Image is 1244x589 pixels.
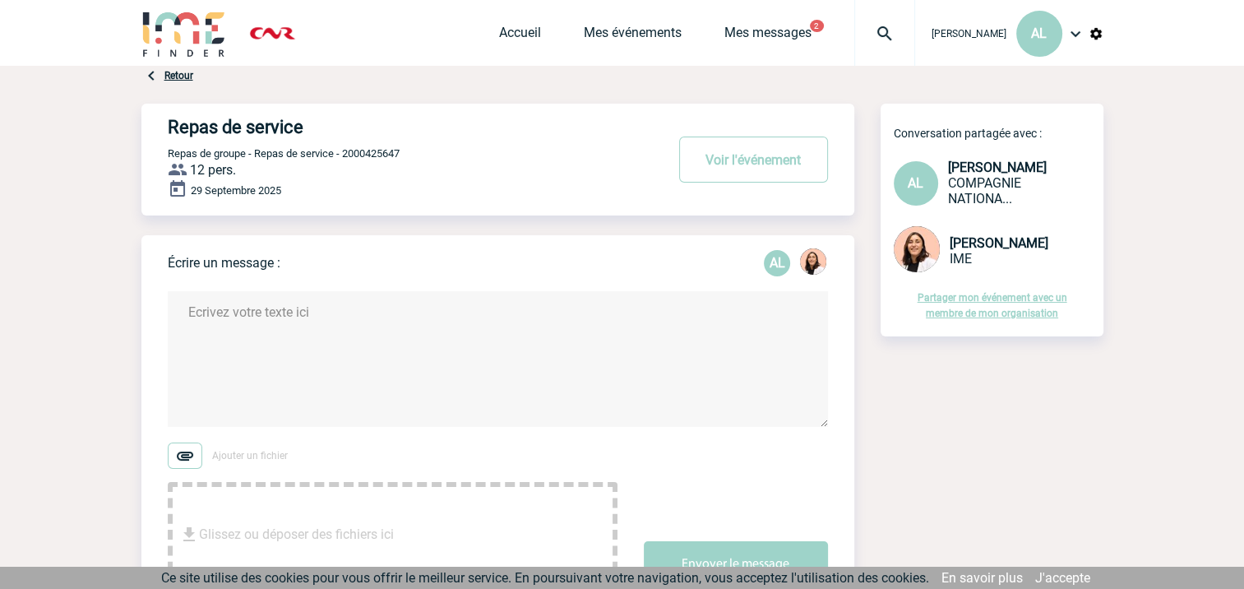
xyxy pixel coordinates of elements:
[764,250,790,276] div: Adrien LEDESMA
[168,117,616,137] h4: Repas de service
[164,70,193,81] a: Retour
[894,226,940,272] img: 129834-0.png
[948,160,1047,175] span: [PERSON_NAME]
[141,10,227,57] img: IME-Finder
[932,28,1006,39] span: [PERSON_NAME]
[950,251,972,267] span: IME
[679,137,828,183] button: Voir l'événement
[191,184,281,197] span: 29 Septembre 2025
[764,250,790,276] p: AL
[800,248,826,275] img: 129834-0.png
[179,525,199,545] img: file_download.svg
[950,235,1048,251] span: [PERSON_NAME]
[644,541,828,587] button: Envoyer le message
[168,147,400,160] span: Repas de groupe - Repas de service - 2000425647
[918,292,1067,319] a: Partager mon événement avec un membre de mon organisation
[908,175,923,191] span: AL
[499,25,541,48] a: Accueil
[168,255,280,271] p: Écrire un message :
[212,450,288,461] span: Ajouter un fichier
[894,127,1103,140] p: Conversation partagée avec :
[199,494,394,576] span: Glissez ou déposer des fichiers ici
[190,162,236,178] span: 12 pers.
[1035,570,1090,586] a: J'accepte
[584,25,682,48] a: Mes événements
[161,570,929,586] span: Ce site utilise des cookies pour vous offrir le meilleur service. En poursuivant votre navigation...
[1031,26,1047,41] span: AL
[810,20,824,32] button: 2
[800,248,826,278] div: Melissa NOBLET
[724,25,812,48] a: Mes messages
[941,570,1023,586] a: En savoir plus
[948,175,1021,206] span: COMPAGNIE NATIONALE DU RHONE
